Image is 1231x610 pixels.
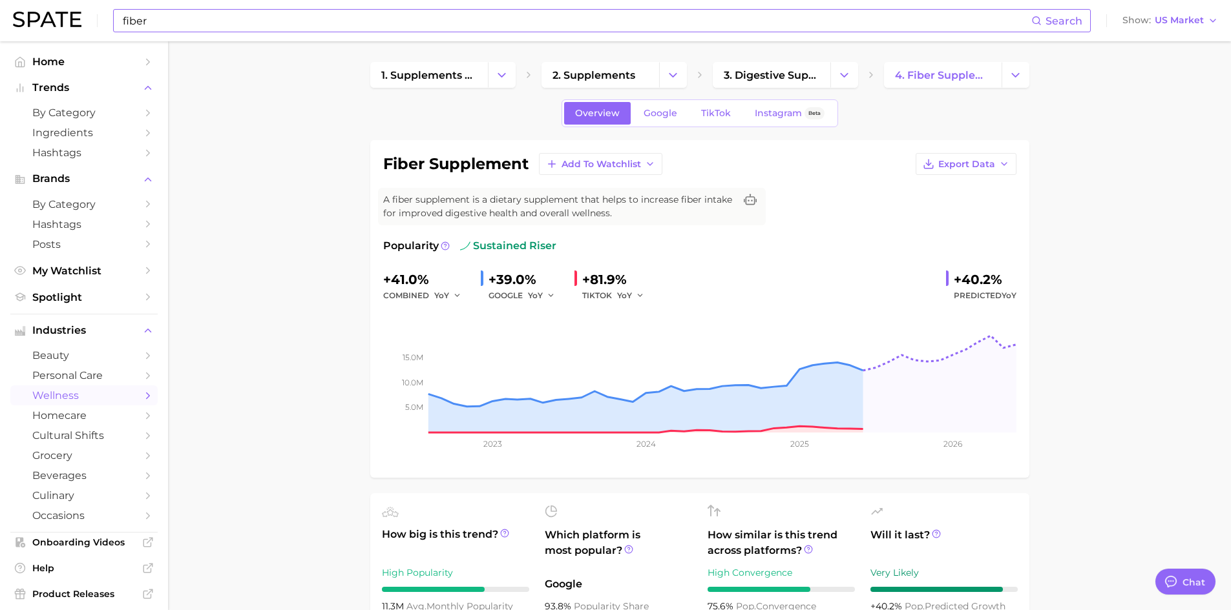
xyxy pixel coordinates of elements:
div: 7 / 10 [708,587,855,592]
a: wellness [10,385,158,405]
span: Home [32,56,136,68]
a: culinary [10,485,158,505]
span: Ingredients [32,127,136,139]
span: by Category [32,198,136,210]
span: Industries [32,325,136,336]
a: Posts [10,234,158,254]
a: My Watchlist [10,261,158,281]
span: Add to Watchlist [562,159,641,170]
a: Hashtags [10,214,158,234]
div: TIKTOK [582,288,653,303]
h1: fiber supplement [383,156,529,172]
span: grocery [32,449,136,462]
span: 2. supplements [552,69,635,81]
a: Onboarding Videos [10,533,158,552]
div: +81.9% [582,269,653,290]
span: 4. fiber supplement [895,69,991,81]
a: Home [10,52,158,72]
span: TikTok [701,108,731,119]
span: Hashtags [32,147,136,159]
a: by Category [10,194,158,214]
a: 1. supplements & ingestibles [370,62,488,88]
a: homecare [10,405,158,425]
div: +41.0% [383,269,470,290]
div: High Convergence [708,565,855,580]
span: Will it last? [870,527,1018,558]
a: 4. fiber supplement [884,62,1002,88]
span: Instagram [755,108,802,119]
span: Popularity [383,238,439,254]
span: YoY [1002,290,1016,300]
span: cultural shifts [32,429,136,442]
span: Show [1122,17,1151,24]
span: How big is this trend? [382,527,529,558]
span: Help [32,562,136,574]
a: beverages [10,465,158,485]
a: cultural shifts [10,425,158,445]
a: 3. digestive supplements [713,62,830,88]
tspan: 2026 [943,439,962,449]
button: Change Category [659,62,687,88]
button: Brands [10,169,158,188]
a: Ingredients [10,123,158,143]
div: +39.0% [489,269,564,290]
a: grocery [10,445,158,465]
input: Search here for a brand, industry, or ingredient [121,10,1031,32]
button: YoY [528,288,556,303]
span: Beta [808,108,821,119]
button: Industries [10,321,158,340]
span: culinary [32,489,136,502]
span: personal care [32,369,136,381]
div: 7 / 10 [382,587,529,592]
a: Google [633,102,688,125]
span: US Market [1155,17,1204,24]
span: 3. digestive supplements [724,69,819,81]
span: Overview [575,108,620,119]
button: Change Category [830,62,858,88]
span: Product Releases [32,588,136,600]
span: Google [644,108,677,119]
a: InstagramBeta [744,102,836,125]
a: Product Releases [10,584,158,604]
span: Which platform is most popular? [545,527,692,570]
a: personal care [10,365,158,385]
span: YoY [434,290,449,301]
div: Very Likely [870,565,1018,580]
tspan: 2023 [483,439,501,449]
img: SPATE [13,12,81,27]
div: GOOGLE [489,288,564,303]
tspan: 2024 [636,439,655,449]
span: YoY [617,290,632,301]
span: wellness [32,389,136,402]
span: Posts [32,238,136,250]
a: Spotlight [10,287,158,307]
span: Predicted [954,288,1016,303]
button: Change Category [488,62,516,88]
a: by Category [10,103,158,123]
span: How similar is this trend across platforms? [708,527,855,558]
span: Brands [32,173,136,185]
span: Hashtags [32,218,136,230]
span: sustained riser [460,238,556,254]
button: Change Category [1002,62,1029,88]
div: +40.2% [954,269,1016,290]
a: Overview [564,102,631,125]
img: sustained riser [460,241,470,251]
span: homecare [32,409,136,422]
div: combined [383,288,470,303]
button: ShowUS Market [1119,12,1221,29]
span: occasions [32,509,136,522]
span: 1. supplements & ingestibles [381,69,477,81]
span: Spotlight [32,291,136,303]
div: 9 / 10 [870,587,1018,592]
a: Help [10,558,158,578]
tspan: 2025 [790,439,809,449]
button: Trends [10,78,158,97]
span: Google [545,576,692,592]
span: beauty [32,349,136,361]
span: Onboarding Videos [32,536,136,548]
button: YoY [434,288,462,303]
span: My Watchlist [32,265,136,277]
span: beverages [32,469,136,482]
span: Export Data [938,159,995,170]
